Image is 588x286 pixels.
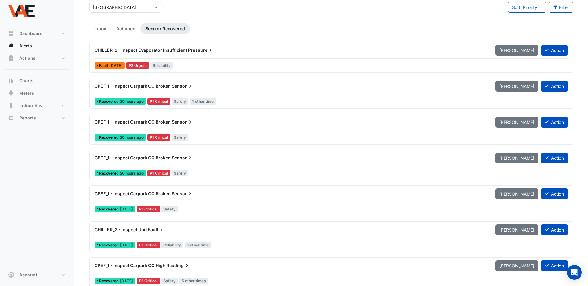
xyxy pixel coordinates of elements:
[120,135,144,140] span: Sun 07-Sep-2025 21:15 AEST
[5,87,69,99] button: Meters
[172,191,193,197] span: Sensor
[19,55,36,61] span: Actions
[5,75,69,87] button: Charts
[499,155,534,161] span: [PERSON_NAME]
[126,62,149,69] div: P2 Urgent
[109,63,122,68] span: Fri 08-Aug-2025 12:30 AEST
[495,81,538,92] button: [PERSON_NAME]
[99,136,120,139] span: Recovered
[89,23,111,34] a: Inbox
[19,78,33,84] span: Charts
[495,260,538,271] button: [PERSON_NAME]
[495,224,538,235] button: [PERSON_NAME]
[495,45,538,56] button: [PERSON_NAME]
[99,207,120,211] span: Recovered
[8,115,14,121] app-icon: Reports
[495,188,538,199] button: [PERSON_NAME]
[541,224,568,235] button: Action
[499,119,534,125] span: [PERSON_NAME]
[512,5,537,10] span: Sort: Priority
[495,153,538,163] button: [PERSON_NAME]
[120,243,133,247] span: Fri 05-Sep-2025 06:00 AEST
[166,262,190,269] span: Reading
[541,188,568,199] button: Action
[499,263,534,268] span: [PERSON_NAME]
[172,170,189,176] span: Safety
[5,27,69,40] button: Dashboard
[99,171,120,175] span: Recovered
[495,117,538,128] button: [PERSON_NAME]
[172,83,193,89] span: Sensor
[147,170,170,176] div: P1 Critical
[5,112,69,124] button: Reports
[541,117,568,128] button: Action
[120,171,144,175] span: Sun 07-Sep-2025 21:15 AEST
[99,100,120,103] span: Recovered
[8,102,14,109] app-icon: Indoor Env
[120,279,133,283] span: Thu 04-Sep-2025 19:15 AEST
[190,98,216,105] span: 1 other time
[5,99,69,112] button: Indoor Env
[5,52,69,64] button: Actions
[8,55,14,61] app-icon: Actions
[95,83,171,89] span: CPEF_1 - Inspect Carpark CO Broken
[541,153,568,163] button: Action
[8,30,14,37] app-icon: Dashboard
[7,5,35,17] img: Company Logo
[8,90,14,96] app-icon: Meters
[140,23,190,34] a: Seen or Recovered
[179,278,208,284] span: 5 other times
[95,191,171,196] span: CPEF_1 - Inspect Carpark CO Broken
[95,119,171,124] span: CPEF_1 - Inspect Carpark CO Broken
[8,78,14,84] app-icon: Charts
[151,62,173,69] span: Reliability
[19,102,42,109] span: Indoor Env
[19,115,36,121] span: Reports
[8,43,14,49] app-icon: Alerts
[111,23,140,34] a: Actioned
[541,260,568,271] button: Action
[147,134,170,141] div: P1 Critical
[541,45,568,56] button: Action
[99,243,120,247] span: Recovered
[161,242,184,248] span: Reliability
[148,227,165,233] span: Fault
[172,119,193,125] span: Sensor
[120,207,133,211] span: Sun 07-Sep-2025 17:00 AEST
[99,64,109,67] span: Fault
[5,269,69,281] button: Account
[172,98,189,105] span: Safety
[508,2,546,13] button: Sort: Priority
[161,278,178,284] span: Safety
[95,263,166,268] span: CPEF_1 - Inspect Carpark CO High
[185,242,211,248] span: 1 other time
[499,191,534,197] span: [PERSON_NAME]
[161,206,178,212] span: Safety
[137,278,160,284] div: P1 Critical
[95,227,147,232] span: CHILLER_2 - Inspect Unit
[172,134,189,141] span: Safety
[19,90,34,96] span: Meters
[499,48,534,53] span: [PERSON_NAME]
[147,98,170,105] div: P1 Critical
[541,81,568,92] button: Action
[19,272,37,278] span: Account
[19,30,43,37] span: Dashboard
[5,40,69,52] button: Alerts
[95,47,187,53] span: CHILLER_2 - Inspect Evaporator Insufficient
[19,43,32,49] span: Alerts
[99,279,120,283] span: Recovered
[137,206,160,212] div: P1 Critical
[499,227,534,232] span: [PERSON_NAME]
[137,242,160,248] div: P1 Critical
[188,47,214,53] span: Pressure
[172,155,193,161] span: Sensor
[499,84,534,89] span: [PERSON_NAME]
[120,99,144,104] span: Sun 07-Sep-2025 21:15 AEST
[549,2,573,13] button: Filter
[95,155,171,160] span: CPEF_1 - Inspect Carpark CO Broken
[567,265,582,280] div: Open Intercom Messenger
